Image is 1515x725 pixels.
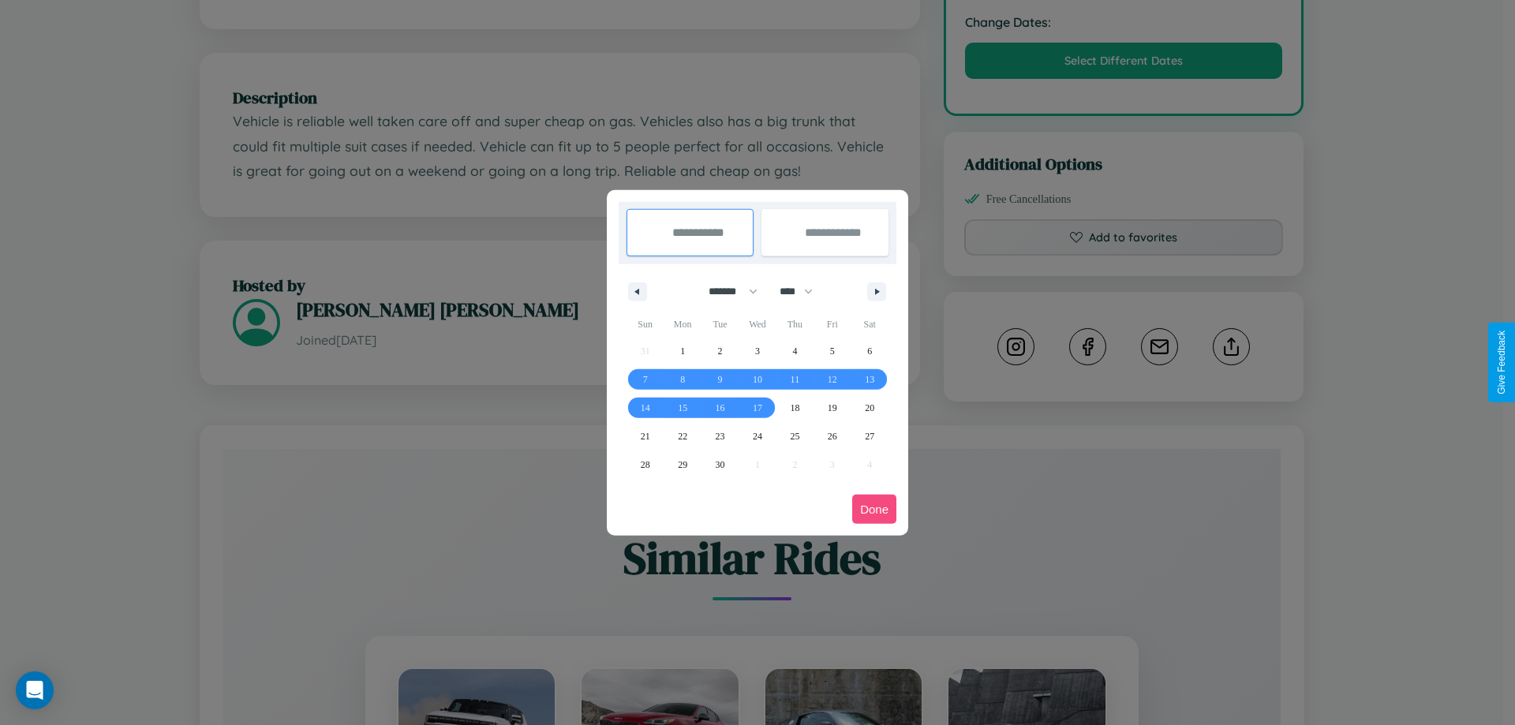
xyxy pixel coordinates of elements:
[627,422,664,450] button: 21
[814,365,851,394] button: 12
[739,365,776,394] button: 10
[792,337,797,365] span: 4
[716,422,725,450] span: 23
[627,450,664,479] button: 28
[627,312,664,337] span: Sun
[739,422,776,450] button: 24
[664,394,701,422] button: 15
[828,394,837,422] span: 19
[718,337,723,365] span: 2
[701,365,739,394] button: 9
[701,394,739,422] button: 16
[814,337,851,365] button: 5
[851,365,888,394] button: 13
[716,450,725,479] span: 30
[851,312,888,337] span: Sat
[664,365,701,394] button: 8
[678,450,687,479] span: 29
[718,365,723,394] span: 9
[865,422,874,450] span: 27
[701,337,739,365] button: 2
[753,365,762,394] span: 10
[716,394,725,422] span: 16
[753,422,762,450] span: 24
[680,365,685,394] span: 8
[776,365,814,394] button: 11
[16,671,54,709] div: Open Intercom Messenger
[814,312,851,337] span: Fri
[701,422,739,450] button: 23
[791,365,800,394] span: 11
[641,450,650,479] span: 28
[776,312,814,337] span: Thu
[680,337,685,365] span: 1
[830,337,835,365] span: 5
[776,337,814,365] button: 4
[678,422,687,450] span: 22
[776,422,814,450] button: 25
[755,337,760,365] span: 3
[678,394,687,422] span: 15
[739,337,776,365] button: 3
[664,337,701,365] button: 1
[701,450,739,479] button: 30
[814,422,851,450] button: 26
[641,422,650,450] span: 21
[790,394,799,422] span: 18
[739,394,776,422] button: 17
[851,337,888,365] button: 6
[701,312,739,337] span: Tue
[664,450,701,479] button: 29
[852,495,896,524] button: Done
[664,312,701,337] span: Mon
[643,365,648,394] span: 7
[867,337,872,365] span: 6
[1496,331,1507,394] div: Give Feedback
[641,394,650,422] span: 14
[627,394,664,422] button: 14
[828,365,837,394] span: 12
[739,312,776,337] span: Wed
[776,394,814,422] button: 18
[790,422,799,450] span: 25
[851,422,888,450] button: 27
[828,422,837,450] span: 26
[753,394,762,422] span: 17
[627,365,664,394] button: 7
[851,394,888,422] button: 20
[865,394,874,422] span: 20
[814,394,851,422] button: 19
[664,422,701,450] button: 22
[865,365,874,394] span: 13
